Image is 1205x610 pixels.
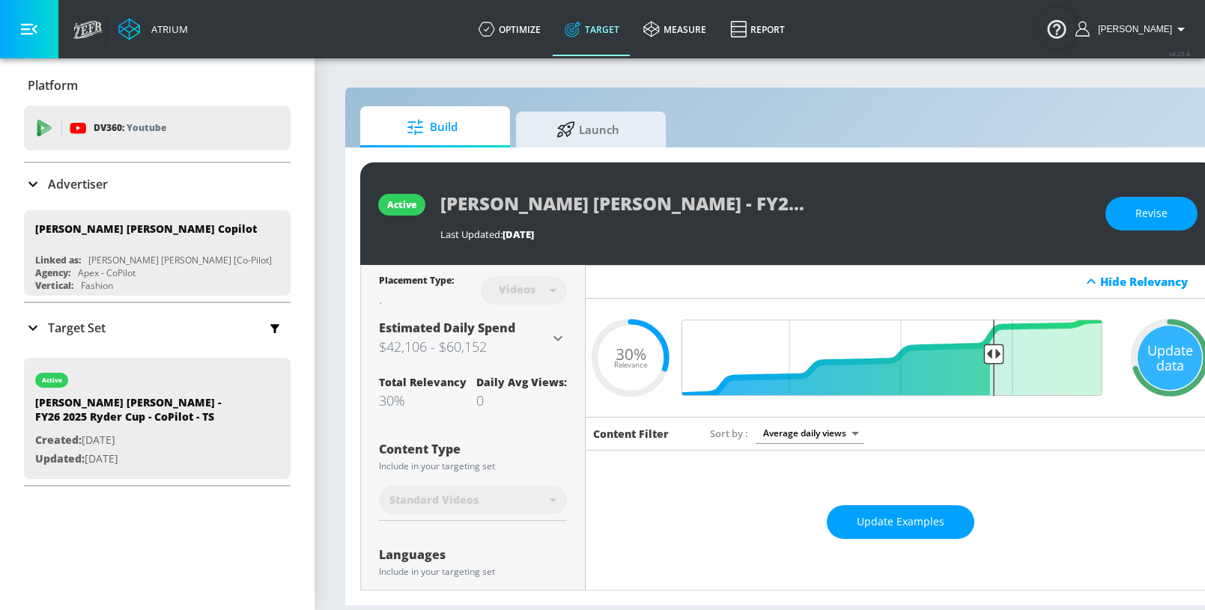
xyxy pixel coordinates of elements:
[857,513,944,531] span: Update Examples
[94,120,166,136] p: DV360:
[503,228,534,241] span: [DATE]
[379,336,549,357] h3: $42,106 - $60,152
[553,2,631,56] a: Target
[440,228,1090,241] div: Last Updated:
[28,77,78,94] p: Platform
[827,505,974,539] button: Update Examples
[1169,49,1190,58] span: v 4.25.4
[24,210,291,296] div: [PERSON_NAME] [PERSON_NAME] CopilotLinked as:[PERSON_NAME] [PERSON_NAME] [Co-Pilot]Agency:Apex - ...
[24,358,291,479] div: active[PERSON_NAME] [PERSON_NAME] - FY26 2025 Ryder Cup - CoPilot - TSCreated:[DATE]Updated:[DATE]
[35,254,81,266] div: Linked as:
[35,395,245,431] div: [PERSON_NAME] [PERSON_NAME] - FY26 2025 Ryder Cup - CoPilot - TS
[24,64,291,106] div: Platform
[78,266,136,279] div: Apex - CoPilot
[24,303,291,353] div: Target Set
[387,198,416,211] div: active
[1092,24,1172,34] span: login as: sharon.kwong@zefr.com
[35,222,257,236] div: [PERSON_NAME] [PERSON_NAME] Copilot
[631,2,718,56] a: measure
[379,320,515,336] span: Estimated Daily Spend
[491,283,543,296] div: Videos
[379,567,567,576] div: Include in your targeting set
[375,109,489,145] span: Build
[593,427,669,441] h6: Content Filter
[127,120,166,135] p: Youtube
[379,320,567,357] div: Estimated Daily Spend$42,106 - $60,152
[756,423,864,443] div: Average daily views
[379,549,567,561] div: Languages
[379,443,567,455] div: Content Type
[1036,7,1078,49] button: Open Resource Center
[48,176,108,192] p: Advertiser
[531,112,645,147] span: Launch
[81,279,113,292] div: Fashion
[24,163,291,205] div: Advertiser
[35,431,245,450] p: [DATE]
[614,362,647,369] span: Relevance
[35,451,85,466] span: Updated:
[616,346,646,362] span: 30%
[88,254,272,266] div: [PERSON_NAME] [PERSON_NAME] [Co-Pilot]
[1138,326,1202,390] div: Update data
[476,391,567,409] div: 0
[718,2,797,56] a: Report
[1105,197,1198,231] button: Revise
[35,450,245,469] p: [DATE]
[379,274,454,290] div: Placement Type:
[476,375,567,389] div: Daily Avg Views:
[379,462,567,471] div: Include in your targeting set
[48,320,106,336] p: Target Set
[1075,20,1190,38] button: [PERSON_NAME]
[118,18,188,40] a: Atrium
[389,492,479,507] span: Standard Videos
[145,22,188,36] div: Atrium
[690,320,1110,396] input: Final Threshold
[35,266,70,279] div: Agency:
[35,279,73,292] div: Vertical:
[35,433,82,447] span: Created:
[1135,204,1168,223] span: Revise
[24,106,291,150] div: DV360: Youtube
[379,375,467,389] div: Total Relevancy
[379,391,467,409] div: 30%
[710,427,748,440] span: Sort by
[42,376,62,384] div: active
[467,2,553,56] a: optimize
